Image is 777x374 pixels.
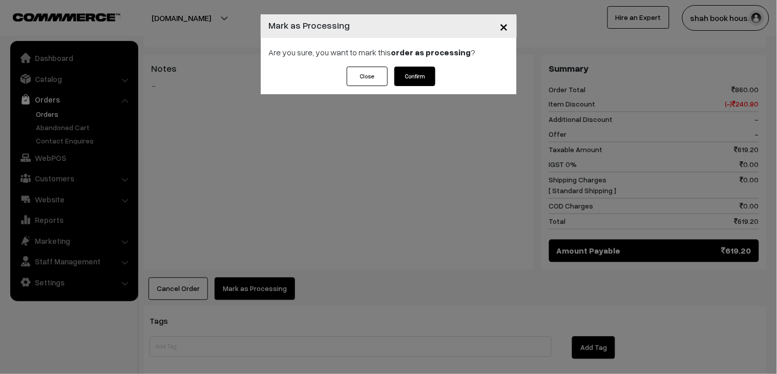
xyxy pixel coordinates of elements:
[269,18,350,32] h4: Mark as Processing
[391,47,471,57] strong: order as processing
[500,16,509,35] span: ×
[492,10,517,42] button: Close
[261,38,517,67] div: Are you sure, you want to mark this ?
[394,67,435,86] button: Confirm
[347,67,388,86] button: Close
